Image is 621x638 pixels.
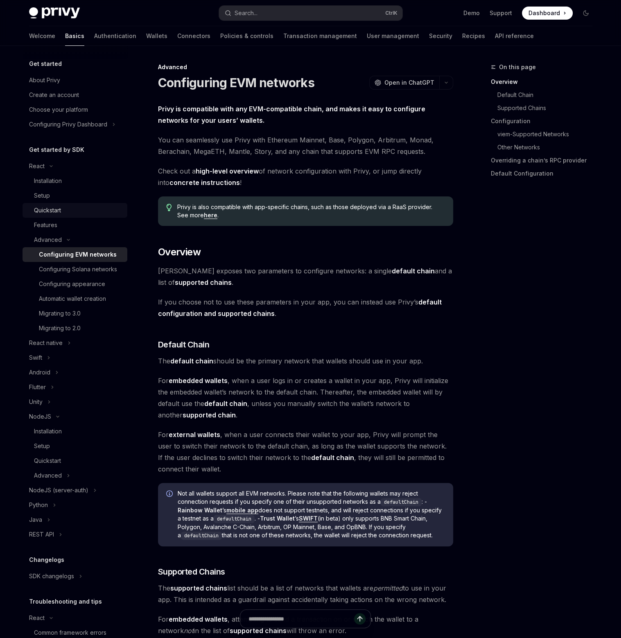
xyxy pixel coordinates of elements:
a: Wallets [146,26,167,46]
div: Python [29,500,48,510]
input: Ask a question... [248,610,354,628]
span: Supported Chains [158,566,225,577]
strong: supported chains [170,584,227,592]
a: Authentication [94,26,136,46]
div: Create an account [29,90,79,100]
div: Android [29,367,50,377]
h5: Get started [29,59,62,69]
button: Flutter [23,380,127,395]
a: here [204,212,217,219]
a: Configuring Solana networks [23,262,127,277]
div: Migrating to 3.0 [39,309,81,318]
a: Quickstart [23,453,127,468]
a: Support [490,9,512,17]
div: React [29,161,45,171]
div: NodeJS [29,412,51,422]
code: defaultChain [214,515,255,523]
a: Create an account [23,88,127,102]
a: Quickstart [23,203,127,218]
span: Check out a of network configuration with Privy, or jump directly into ! [158,165,453,188]
a: API reference [495,26,534,46]
div: Configuring appearance [39,279,105,289]
a: Dashboard [522,7,573,20]
a: Installation [23,424,127,439]
div: Quickstart [34,205,61,215]
button: Open in ChatGPT [369,76,439,90]
a: Other Networks [491,141,599,154]
button: NodeJS [23,409,127,424]
div: Advanced [34,235,62,245]
div: Automatic wallet creation [39,294,106,304]
span: Open in ChatGPT [384,79,434,87]
button: React [23,611,127,625]
button: Search...CtrlK [219,6,402,20]
em: permitted [373,584,403,592]
a: Default Chain [491,88,599,101]
code: defaultChain [381,498,422,506]
button: Python [23,498,127,512]
div: Configuring Privy Dashboard [29,119,107,129]
div: Configuring EVM networks [39,250,117,259]
a: About Privy [23,73,127,88]
svg: Info [166,490,174,498]
a: concrete instructions [169,178,240,187]
div: Advanced [34,471,62,480]
a: Welcome [29,26,55,46]
a: User management [367,26,419,46]
span: For , when a user logs in or creates a wallet in your app, Privy will initialize the embedded wal... [158,375,453,421]
div: Installation [34,176,62,186]
div: React native [29,338,63,348]
div: REST API [29,530,54,539]
div: Search... [235,8,257,18]
div: Configuring Solana networks [39,264,117,274]
a: Configuration [491,115,599,128]
a: Recipes [462,26,485,46]
a: high-level overview [196,167,259,176]
span: [PERSON_NAME] exposes two parameters to configure networks: a single and a list of . [158,265,453,288]
strong: default chain [311,453,354,462]
h5: Get started by SDK [29,145,84,155]
button: Swift [23,350,127,365]
div: Choose your platform [29,105,88,115]
a: Features [23,218,127,232]
strong: default chain [170,357,213,365]
a: supported chains [175,278,232,287]
div: Migrating to 2.0 [39,323,81,333]
div: Advanced [158,63,453,71]
span: Ctrl K [385,10,397,16]
div: Swift [29,353,42,363]
strong: external wallets [169,431,220,439]
button: Advanced [23,468,127,483]
button: Java [23,512,127,527]
a: Migrating to 3.0 [23,306,127,321]
a: Overriding a chain’s RPC provider [491,154,599,167]
span: Overview [158,246,201,259]
a: Setup [23,439,127,453]
button: React native [23,336,127,350]
span: If you choose not to use these parameters in your app, you can instead use Privy’s . [158,296,453,319]
h5: Changelogs [29,555,64,565]
a: Automatic wallet creation [23,291,127,306]
button: REST API [23,527,127,542]
div: Common framework errors [34,628,106,638]
strong: embedded wallets [169,376,228,385]
div: Unity [29,397,43,407]
img: dark logo [29,7,80,19]
a: Configuring appearance [23,277,127,291]
a: supported chain [183,411,236,419]
div: Flutter [29,382,46,392]
button: Unity [23,395,127,409]
a: Choose your platform [23,102,127,117]
span: Default Chain [158,339,210,350]
a: default chain [392,267,435,275]
strong: Trust Wallet [260,515,295,522]
a: Policies & controls [220,26,273,46]
span: Privy is also compatible with app-specific chains, such as those deployed via a RaaS provider. Se... [177,203,445,219]
a: viem-Supported Networks [491,128,599,141]
strong: Privy is compatible with any EVM-compatible chain, and makes it easy to configure networks for yo... [158,105,425,124]
svg: Tip [166,204,172,211]
span: Dashboard [528,9,560,17]
a: Setup [23,188,127,203]
a: Migrating to 2.0 [23,321,127,336]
